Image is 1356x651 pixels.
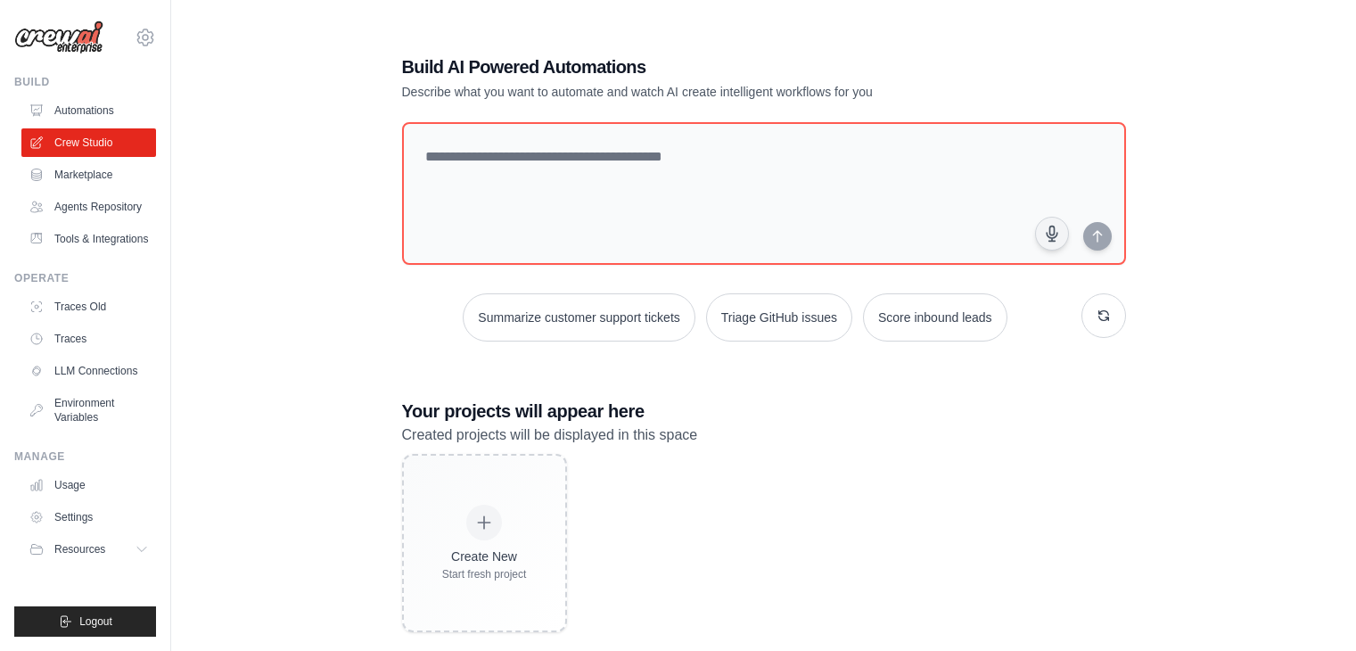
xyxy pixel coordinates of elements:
button: Triage GitHub issues [706,293,852,342]
img: Logo [14,21,103,54]
a: Agents Repository [21,193,156,221]
button: Resources [21,535,156,564]
p: Created projects will be displayed in this space [402,424,1126,447]
a: Environment Variables [21,389,156,432]
a: Settings [21,503,156,532]
button: Logout [14,606,156,637]
a: Usage [21,471,156,499]
button: Score inbound leads [863,293,1007,342]
div: Build [14,75,156,89]
button: Click to speak your automation idea [1035,217,1069,251]
a: LLM Connections [21,357,156,385]
button: Get new suggestions [1081,293,1126,338]
a: Traces Old [21,293,156,321]
div: Manage [14,449,156,464]
a: Traces [21,325,156,353]
a: Crew Studio [21,128,156,157]
a: Automations [21,96,156,125]
span: Logout [79,614,112,629]
a: Tools & Integrations [21,225,156,253]
h3: Your projects will appear here [402,399,1126,424]
div: Operate [14,271,156,285]
button: Summarize customer support tickets [463,293,694,342]
p: Describe what you want to automate and watch AI create intelligent workflows for you [402,83,1001,101]
div: Start fresh project [442,567,527,581]
a: Marketplace [21,161,156,189]
h1: Build AI Powered Automations [402,54,1001,79]
span: Resources [54,542,105,556]
div: Create New [442,548,527,565]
